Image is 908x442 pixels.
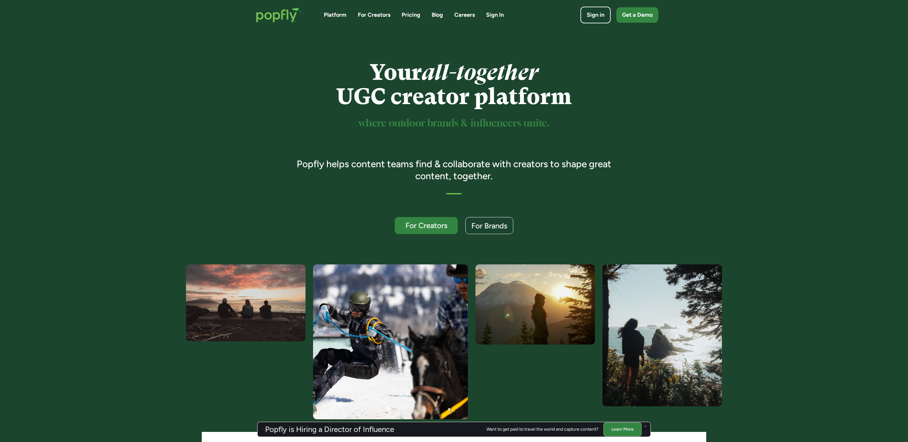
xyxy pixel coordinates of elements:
[587,11,604,19] div: Sign in
[471,222,507,230] div: For Brands
[603,422,642,436] a: Learn More
[324,11,346,19] a: Platform
[422,60,538,85] em: all-together
[616,7,658,23] a: Get a Demo
[402,11,420,19] a: Pricing
[486,427,598,432] div: Want to get paid to travel the world and capture content?
[486,11,504,19] a: Sign In
[358,11,390,19] a: For Creators
[288,60,620,109] h1: Your UGC creator platform
[288,158,620,182] h3: Popfly helps content teams find & collaborate with creators to shape great content, together.
[622,11,653,19] div: Get a Demo
[250,1,309,29] a: home
[265,426,394,433] h3: Popfly is Hiring a Director of Influence
[395,217,458,234] a: For Creators
[358,119,550,128] sup: where outdoor brands & influencers unite.
[432,11,443,19] a: Blog
[465,217,513,234] a: For Brands
[400,221,452,229] div: For Creators
[580,7,611,23] a: Sign in
[454,11,475,19] a: Careers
